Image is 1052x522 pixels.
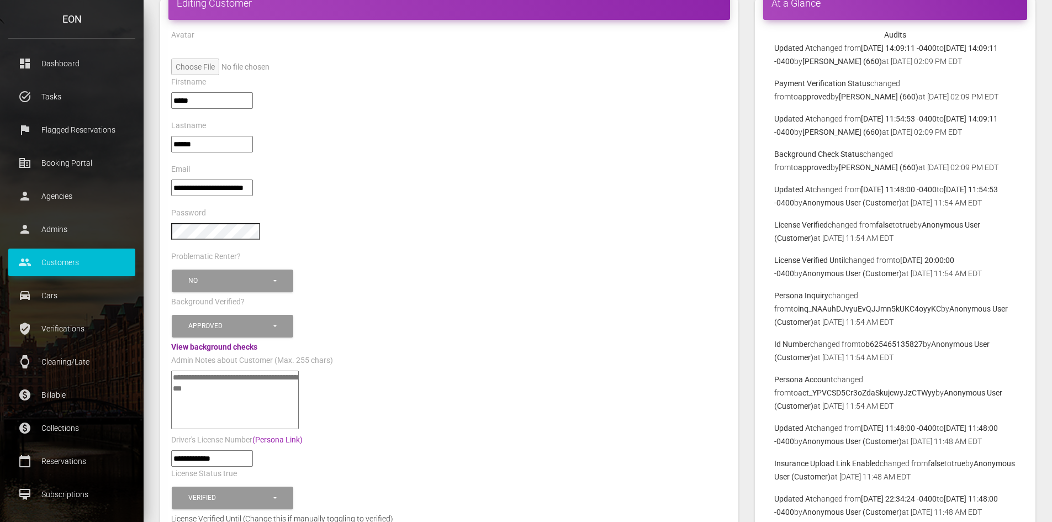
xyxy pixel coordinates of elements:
[17,188,127,204] p: Agencies
[774,373,1016,413] p: changed from to by at [DATE] 11:54 AM EDT
[8,282,135,309] a: drive_eta Cars
[798,388,935,397] b: act_YPVCSD5Cr3oZdaSkujcwyJzCTWyy
[802,437,902,446] b: Anonymous User (Customer)
[802,269,902,278] b: Anonymous User (Customer)
[876,220,892,229] b: false
[802,57,882,66] b: [PERSON_NAME] (660)
[171,77,206,88] label: Firstname
[17,155,127,171] p: Booking Portal
[8,116,135,144] a: flag Flagged Reservations
[8,348,135,376] a: watch Cleaning/Late
[861,424,937,433] b: [DATE] 11:48:00 -0400
[17,287,127,304] p: Cars
[17,55,127,72] p: Dashboard
[774,494,813,503] b: Updated At
[17,88,127,105] p: Tasks
[8,50,135,77] a: dashboard Dashboard
[8,481,135,508] a: card_membership Subscriptions
[774,183,1016,209] p: changed from to by at [DATE] 11:54 AM EDT
[774,79,870,88] b: Payment Verification Status
[17,254,127,271] p: Customers
[774,459,880,468] b: Insurance Upload Link Enabled
[8,182,135,210] a: person Agencies
[861,494,937,503] b: [DATE] 22:34:24 -0400
[171,468,237,479] label: License Status true
[17,387,127,403] p: Billable
[172,270,293,292] button: No
[861,44,937,52] b: [DATE] 14:09:11 -0400
[171,355,333,366] label: Admin Notes about Customer (Max. 255 chars)
[951,459,965,468] b: true
[774,291,828,300] b: Persona Inquiry
[928,459,944,468] b: false
[8,249,135,276] a: people Customers
[774,150,863,159] b: Background Check Status
[8,83,135,110] a: task_alt Tasks
[17,486,127,503] p: Subscriptions
[171,120,206,131] label: Lastname
[900,220,913,229] b: true
[8,315,135,342] a: verified_user Verifications
[861,185,937,194] b: [DATE] 11:48:00 -0400
[171,208,206,219] label: Password
[839,92,918,101] b: [PERSON_NAME] (660)
[774,289,1016,329] p: changed from to by at [DATE] 11:54 AM EDT
[8,381,135,409] a: paid Billable
[774,114,813,123] b: Updated At
[774,340,810,349] b: Id Number
[802,128,882,136] b: [PERSON_NAME] (660)
[17,122,127,138] p: Flagged Reservations
[774,457,1016,483] p: changed from to by at [DATE] 11:48 AM EDT
[861,114,937,123] b: [DATE] 11:54:53 -0400
[17,420,127,436] p: Collections
[865,340,923,349] b: b625465135827
[17,354,127,370] p: Cleaning/Late
[171,251,241,262] label: Problematic Renter?
[171,164,190,175] label: Email
[774,77,1016,103] p: changed from to by at [DATE] 02:09 PM EDT
[798,163,831,172] b: approved
[774,421,1016,448] p: changed from to by at [DATE] 11:48 AM EDT
[774,41,1016,68] p: changed from to by at [DATE] 02:09 PM EDT
[774,338,1016,364] p: changed from to by at [DATE] 11:54 AM EDT
[774,220,828,229] b: License Verified
[774,254,1016,280] p: changed from to by at [DATE] 11:54 AM EDT
[774,218,1016,245] p: changed from to by at [DATE] 11:54 AM EDT
[17,221,127,238] p: Admins
[252,435,303,444] a: (Persona Link)
[774,492,1016,519] p: changed from to by at [DATE] 11:48 AM EDT
[8,215,135,243] a: person Admins
[774,375,833,384] b: Persona Account
[171,342,257,351] a: View background checks
[798,92,831,101] b: approved
[188,321,272,331] div: Approved
[802,198,902,207] b: Anonymous User (Customer)
[8,414,135,442] a: paid Collections
[171,297,245,308] label: Background Verified?
[17,320,127,337] p: Verifications
[8,447,135,475] a: calendar_today Reservations
[884,30,906,39] strong: Audits
[172,315,293,338] button: Approved
[17,453,127,470] p: Reservations
[774,424,813,433] b: Updated At
[774,256,845,265] b: License Verified Until
[188,493,272,503] div: Verified
[798,304,941,313] b: inq_NAAuhDJvyuEvQJJmn5kUKC4oyyKC
[188,276,272,286] div: No
[774,112,1016,139] p: changed from to by at [DATE] 02:09 PM EDT
[8,149,135,177] a: corporate_fare Booking Portal
[171,435,303,446] label: Driver's License Number
[774,185,813,194] b: Updated At
[839,163,918,172] b: [PERSON_NAME] (660)
[802,508,902,516] b: Anonymous User (Customer)
[171,30,194,41] label: Avatar
[774,44,813,52] b: Updated At
[774,147,1016,174] p: changed from to by at [DATE] 02:09 PM EDT
[172,487,293,509] button: Verified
